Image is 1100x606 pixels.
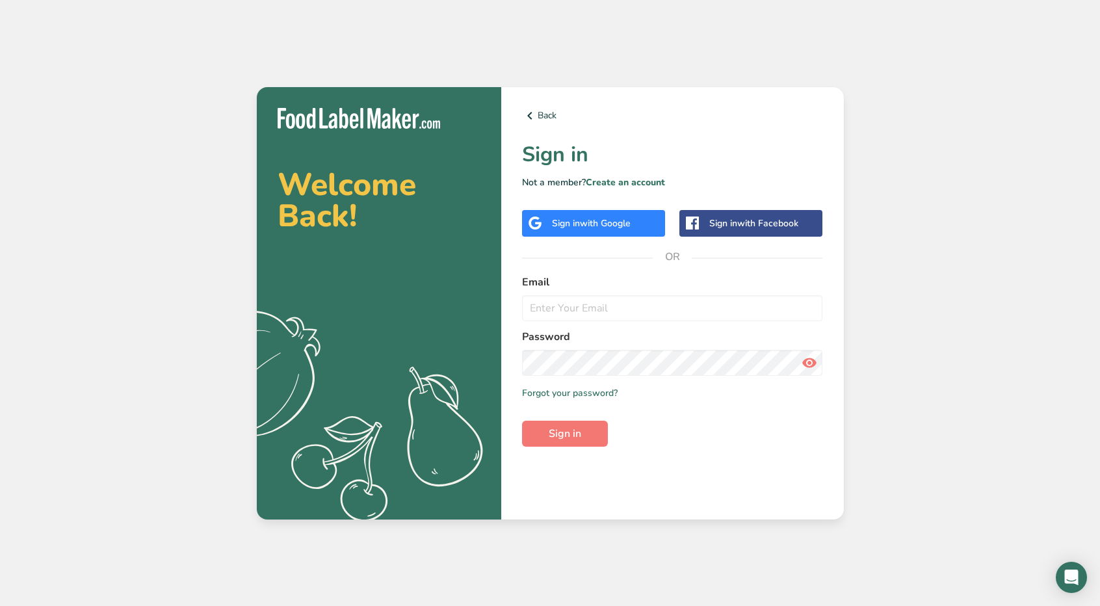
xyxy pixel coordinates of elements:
div: Sign in [552,217,631,230]
a: Create an account [586,176,665,189]
label: Email [522,274,823,290]
span: with Facebook [737,217,798,230]
h2: Welcome Back! [278,169,480,231]
button: Sign in [522,421,608,447]
h1: Sign in [522,139,823,170]
span: Sign in [549,426,581,441]
div: Open Intercom Messenger [1056,562,1087,593]
a: Forgot your password? [522,386,618,400]
a: Back [522,108,823,124]
img: Food Label Maker [278,108,440,129]
input: Enter Your Email [522,295,823,321]
p: Not a member? [522,176,823,189]
span: OR [653,237,692,276]
span: with Google [580,217,631,230]
div: Sign in [709,217,798,230]
label: Password [522,329,823,345]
